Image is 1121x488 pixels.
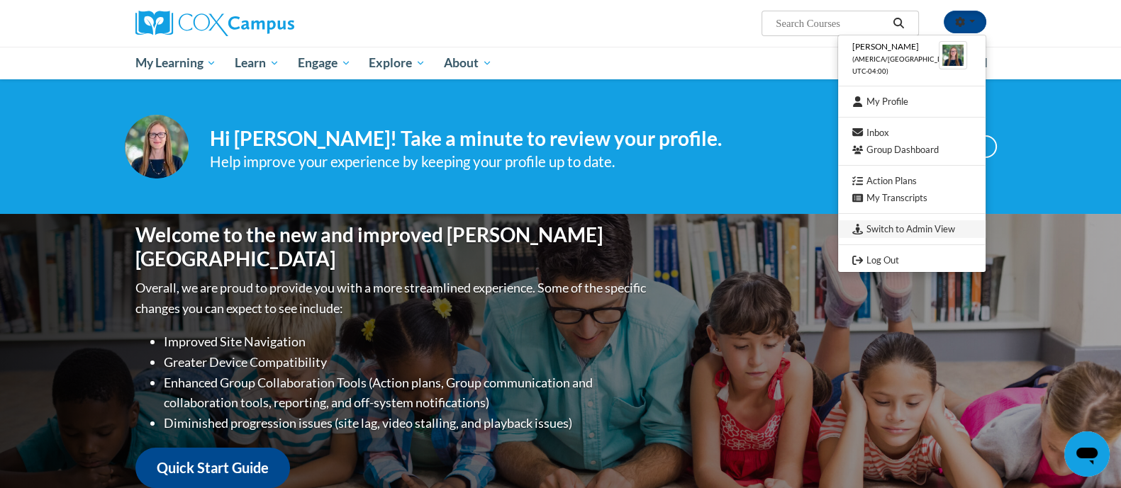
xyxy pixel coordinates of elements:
[852,55,956,75] span: (America/[GEOGRAPHIC_DATA] UTC-04:00)
[444,55,492,72] span: About
[164,413,649,433] li: Diminished progression issues (site lag, video stalling, and playback issues)
[114,47,1008,79] div: Main menu
[838,93,986,110] a: My Profile
[369,55,425,72] span: Explore
[135,448,290,488] a: Quick Start Guide
[125,115,189,178] img: Profile Image
[838,124,986,142] a: Inbox
[888,15,909,32] button: Search
[135,55,216,72] span: My Learning
[838,189,986,207] a: My Transcripts
[126,47,226,79] a: My Learning
[135,278,649,319] p: Overall, we are proud to provide you with a more streamlined experience. Some of the specific cha...
[852,41,919,52] span: [PERSON_NAME]
[210,150,888,174] div: Help improve your experience by keeping your profile up to date.
[210,127,888,151] h4: Hi [PERSON_NAME]! Take a minute to review your profile.
[838,220,986,238] a: Switch to Admin View
[164,352,649,373] li: Greater Device Compatibility
[838,141,986,159] a: Group Dashboard
[939,41,967,69] img: Learner Profile Avatar
[838,172,986,190] a: Action Plans
[838,251,986,269] a: Logout
[359,47,435,79] a: Explore
[225,47,289,79] a: Learn
[944,11,986,33] button: Account Settings
[135,11,405,36] a: Cox Campus
[235,55,279,72] span: Learn
[135,223,649,271] h1: Welcome to the new and improved [PERSON_NAME][GEOGRAPHIC_DATA]
[164,373,649,414] li: Enhanced Group Collaboration Tools (Action plans, Group communication and collaboration tools, re...
[1064,431,1110,477] iframe: Button to launch messaging window
[164,331,649,352] li: Improved Site Navigation
[774,15,888,32] input: Search Courses
[435,47,501,79] a: About
[289,47,360,79] a: Engage
[135,11,294,36] img: Cox Campus
[298,55,351,72] span: Engage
